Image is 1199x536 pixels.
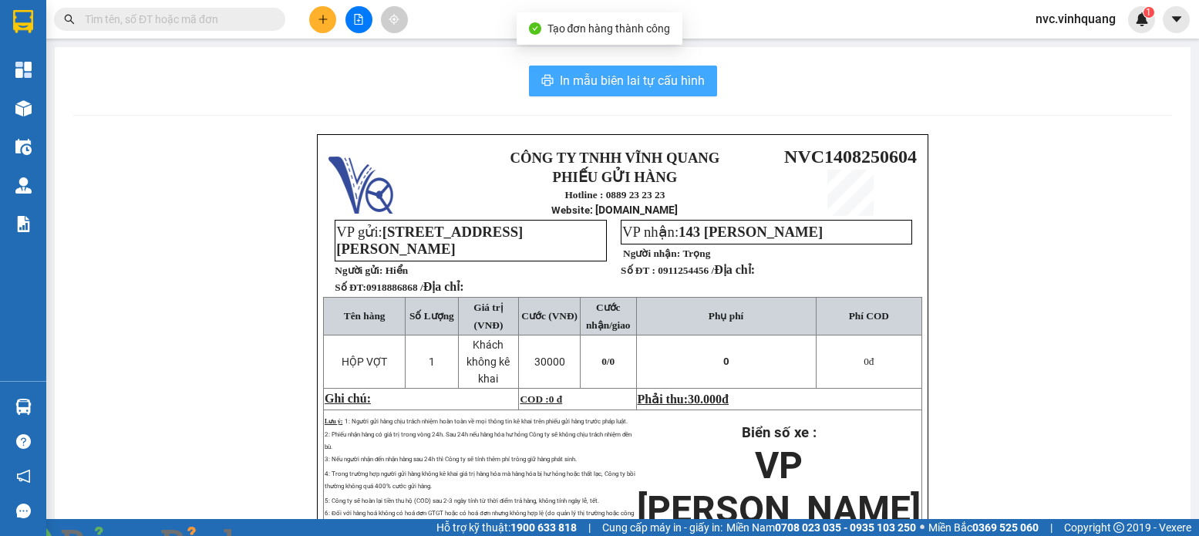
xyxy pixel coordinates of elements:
span: 30000 [534,356,565,368]
strong: Số ĐT : [621,265,655,276]
span: COD : [520,393,562,405]
span: 1: Người gửi hàng chịu trách nhiệm hoàn toàn về mọi thông tin kê khai trên phiếu gửi hàng trước p... [345,418,628,425]
span: ⚪️ [920,524,925,531]
img: icon-new-feature [1135,12,1149,26]
strong: : [DOMAIN_NAME] [551,204,678,216]
span: 0 đ [549,393,562,405]
span: Lưu ý: [325,418,342,425]
span: [STREET_ADDRESS][PERSON_NAME] [336,224,523,257]
span: Trọng [682,248,710,259]
input: Tìm tên, số ĐT hoặc mã đơn [85,11,267,28]
img: warehouse-icon [15,139,32,155]
span: VP nhận: [622,224,823,240]
strong: Hotline : 0889 23 23 23 [564,189,665,201]
span: Miền Nam [726,519,916,536]
span: VP gửi: [336,224,523,257]
span: Khách không kê khai [466,339,510,385]
strong: Biển số xe : [742,424,817,441]
span: 0/ [601,356,615,367]
span: 3: Nếu người nhận đến nhận hàng sau 24h thì Công ty sẽ tính thêm phí trông giữ hàng phát sinh. [325,456,577,463]
span: message [16,504,31,518]
sup: 1 [1143,7,1154,18]
span: Cung cấp máy in - giấy in: [602,519,722,536]
strong: Số ĐT: [335,281,463,293]
img: warehouse-icon [15,177,32,194]
span: 0 [723,356,729,367]
strong: 0708 023 035 - 0935 103 250 [775,521,916,534]
span: 0911254456 / [658,265,755,276]
span: printer [541,74,554,89]
span: plus [318,14,328,25]
span: đ [722,393,729,406]
span: 143 [PERSON_NAME] [679,224,823,240]
button: caret-down [1163,6,1190,33]
span: Tạo đơn hàng thành công [547,22,671,35]
strong: PHIẾU GỬI HÀNG [553,169,678,185]
img: logo-vxr [13,10,33,33]
span: đ [864,356,874,367]
span: 4: Trong trường hợp người gửi hàng không kê khai giá trị hàng hóa mà hàng hóa bị hư hỏng hoặc thấ... [325,470,635,490]
strong: Người nhận: [623,248,680,259]
button: plus [309,6,336,33]
span: Cước (VNĐ) [521,310,578,322]
span: Hiển [386,265,408,276]
span: Ghi chú: [325,392,371,405]
span: 1 [429,356,435,368]
span: check-circle [529,22,541,35]
span: search [64,14,75,25]
span: Phải thu: [638,393,729,406]
span: 0 [610,356,615,367]
strong: 1900 633 818 [510,521,577,534]
span: 30.000 [688,393,722,406]
span: nvc.vinhquang [1023,9,1128,29]
span: caret-down [1170,12,1184,26]
button: printerIn mẫu biên lai tự cấu hình [529,66,717,96]
span: HỘP VỢT [342,356,387,368]
strong: 0369 525 060 [972,521,1039,534]
span: copyright [1113,522,1124,533]
span: question-circle [16,434,31,449]
span: Hỗ trợ kỹ thuật: [436,519,577,536]
span: Website [551,204,590,216]
span: notification [16,469,31,484]
span: 2: Phiếu nhận hàng có giá trị trong vòng 24h. Sau 24h nếu hàng hóa hư hỏng Công ty sẽ không chịu ... [325,431,631,450]
span: file-add [353,14,364,25]
span: Tên hàng [344,310,386,322]
span: In mẫu biên lai tự cấu hình [560,71,705,90]
img: warehouse-icon [15,100,32,116]
img: warehouse-icon [15,399,32,415]
button: file-add [345,6,372,33]
span: Phí COD [849,310,889,322]
span: VP [PERSON_NAME] [637,443,921,531]
img: solution-icon [15,216,32,232]
strong: CÔNG TY TNHH VĨNH QUANG [510,150,719,166]
img: dashboard-icon [15,62,32,78]
span: NVC1408250604 [784,147,917,167]
span: Số Lượng [409,310,454,322]
span: Địa chỉ: [423,280,464,293]
span: Miền Bắc [928,519,1039,536]
img: logo [328,149,393,214]
span: 0 [864,356,869,367]
span: 0918886868 / [366,281,464,293]
span: 1 [1146,7,1151,18]
span: Địa chỉ: [714,263,755,276]
span: Cước nhận/giao [586,302,631,331]
span: | [1050,519,1052,536]
span: | [588,519,591,536]
span: Giá trị (VNĐ) [473,302,503,331]
span: aim [389,14,399,25]
button: aim [381,6,408,33]
strong: Người gửi: [335,265,382,276]
span: Phụ phí [709,310,743,322]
